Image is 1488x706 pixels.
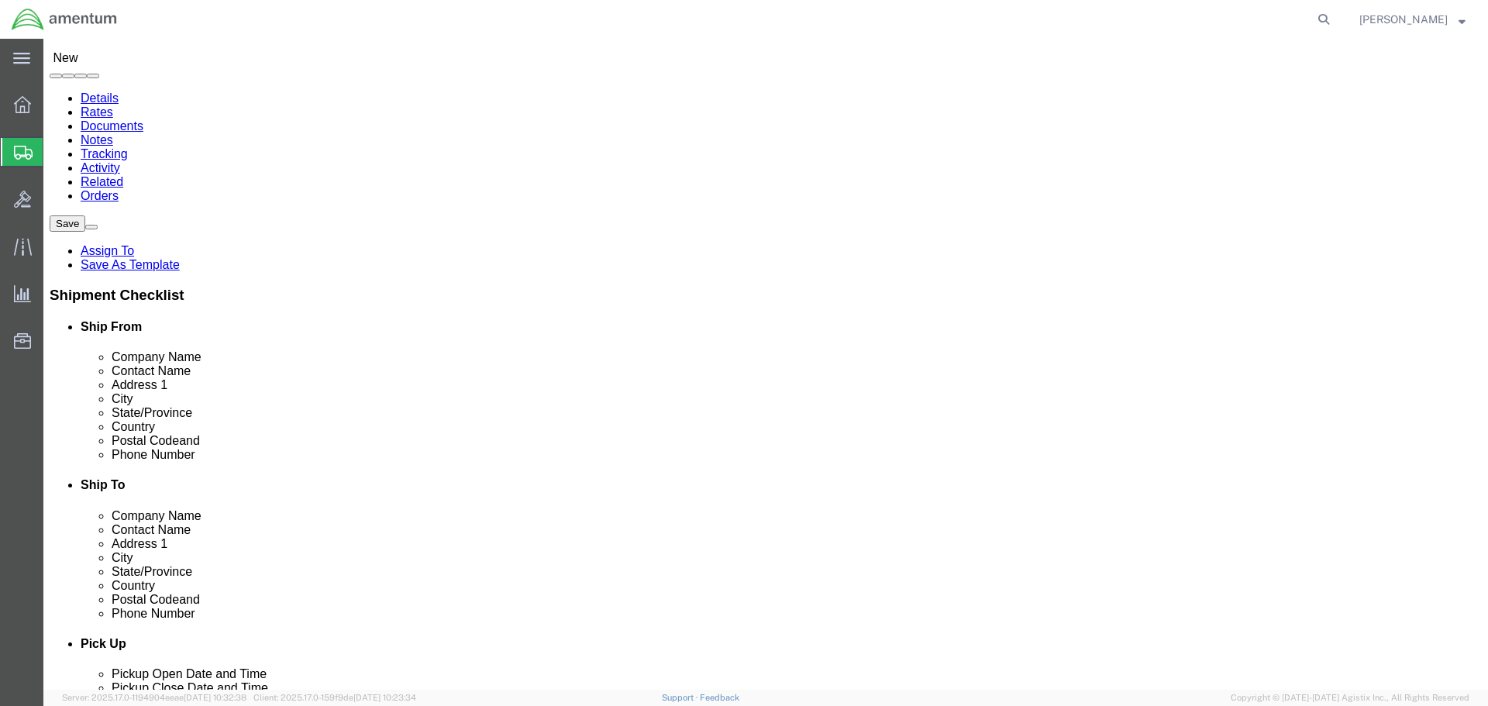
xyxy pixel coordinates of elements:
a: Support [662,693,701,702]
span: [DATE] 10:23:34 [353,693,416,702]
span: Client: 2025.17.0-159f9de [253,693,416,702]
span: Copyright © [DATE]-[DATE] Agistix Inc., All Rights Reserved [1231,691,1469,704]
iframe: FS Legacy Container [43,39,1488,690]
span: Server: 2025.17.0-1194904eeae [62,693,246,702]
span: [DATE] 10:32:38 [184,693,246,702]
button: [PERSON_NAME] [1359,10,1466,29]
a: Feedback [700,693,739,702]
span: Bobby Allison [1359,11,1448,28]
img: logo [11,8,118,31]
